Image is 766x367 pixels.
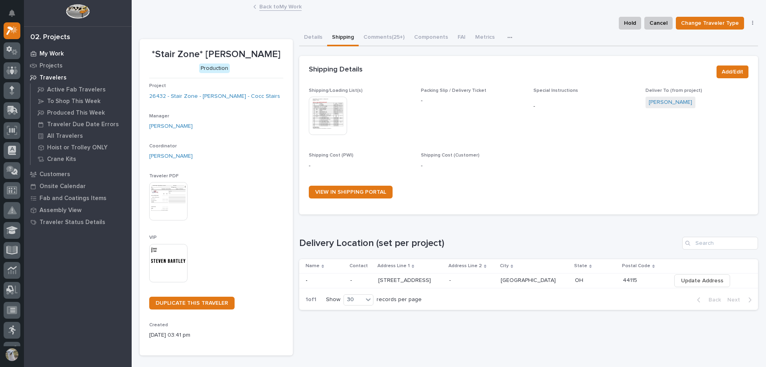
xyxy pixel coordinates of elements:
a: Customers [24,168,132,180]
p: 44115 [623,276,639,284]
p: Travelers [39,74,67,81]
span: Deliver To (from project) [646,88,702,93]
div: 30 [344,296,363,304]
a: All Travelers [31,130,132,141]
p: State [574,262,587,270]
span: Add/Edit [722,67,743,77]
p: Active Fab Travelers [47,86,106,93]
p: Crane Kits [47,156,76,163]
p: Address Line 1 [377,262,410,270]
a: Active Fab Travelers [31,84,132,95]
a: Traveler Due Date Errors [31,119,132,130]
a: DUPLICATE THIS TRAVELER [149,297,235,309]
p: *Stair Zone* [PERSON_NAME] [149,49,283,60]
a: [PERSON_NAME] [149,122,193,131]
button: Details [299,30,327,46]
span: Special Instructions [533,88,578,93]
p: All Travelers [47,133,83,140]
span: Created [149,323,168,327]
p: [GEOGRAPHIC_DATA] [501,276,557,284]
span: Packing Slip / Delivery Ticket [421,88,486,93]
span: Shipping Cost (PWI) [309,153,353,158]
p: Show [326,296,340,303]
a: Back toMy Work [259,2,302,11]
p: Projects [39,62,63,69]
a: VIEW IN SHIPPING PORTAL [309,186,393,198]
input: Search [682,237,758,250]
p: - [306,276,309,284]
button: Components [409,30,453,46]
a: [PERSON_NAME] [649,98,692,107]
p: Produced This Week [47,109,105,117]
a: Onsite Calendar [24,180,132,192]
button: FAI [453,30,470,46]
p: City [500,262,509,270]
p: Postal Code [622,262,650,270]
a: Traveler Status Details [24,216,132,228]
a: Fab and Coatings Items [24,192,132,204]
button: Next [724,296,758,304]
p: Customers [39,171,70,178]
span: Back [704,296,721,304]
button: Back [691,296,724,304]
p: records per page [377,296,422,303]
button: Update Address [674,274,730,287]
p: OH [575,276,585,284]
p: Address Line 2 [448,262,482,270]
div: 02. Projects [30,33,70,42]
a: 26432 - Stair Zone - [PERSON_NAME] - Cocc Stairs [149,92,280,101]
tr: -- -[STREET_ADDRESS][STREET_ADDRESS] -- [GEOGRAPHIC_DATA][GEOGRAPHIC_DATA] OHOH 4411544115 Update... [299,273,758,288]
p: My Work [39,50,64,58]
span: VIEW IN SHIPPING PORTAL [315,189,386,195]
span: Cancel [650,18,667,28]
img: Workspace Logo [66,4,89,19]
p: - [533,102,636,111]
a: My Work [24,48,132,60]
a: [PERSON_NAME] [149,152,193,161]
a: Assembly View [24,204,132,216]
span: Coordinator [149,144,177,149]
span: VIP [149,235,157,240]
a: Produced This Week [31,107,132,118]
p: Assembly View [39,207,81,214]
h2: Shipping Details [309,65,363,74]
a: Projects [24,60,132,71]
p: - [421,97,524,105]
p: 1 of 1 [299,290,323,309]
span: Change Traveler Type [681,18,739,28]
p: - [309,162,412,170]
p: Hoist or Trolley ONLY [47,144,108,151]
p: Contact [349,262,368,270]
span: Project [149,83,166,88]
p: - [421,162,524,170]
span: Manager [149,114,169,119]
a: To Shop This Week [31,95,132,107]
span: Next [727,296,745,304]
button: Notifications [4,5,20,22]
p: Traveler Status Details [39,219,105,226]
p: [STREET_ADDRESS] [378,276,432,284]
span: Shipping Cost (Customer) [421,153,480,158]
p: [DATE] 03:41 pm [149,331,283,339]
span: Shipping/Loading List(s) [309,88,363,93]
p: Onsite Calendar [39,183,86,190]
button: Comments (25+) [359,30,409,46]
div: Notifications [10,10,20,22]
a: Hoist or Trolley ONLY [31,142,132,153]
button: users-avatar [4,346,20,363]
p: Name [306,262,320,270]
p: - [449,276,452,284]
button: Shipping [327,30,359,46]
button: Add/Edit [717,65,748,78]
a: Travelers [24,71,132,83]
a: Crane Kits [31,153,132,165]
span: DUPLICATE THIS TRAVELER [156,300,228,306]
button: Change Traveler Type [676,17,744,30]
button: Metrics [470,30,499,46]
div: Production [199,63,230,73]
span: Update Address [681,276,723,286]
p: Fab and Coatings Items [39,195,107,202]
p: To Shop This Week [47,98,101,105]
button: Hold [619,17,641,30]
